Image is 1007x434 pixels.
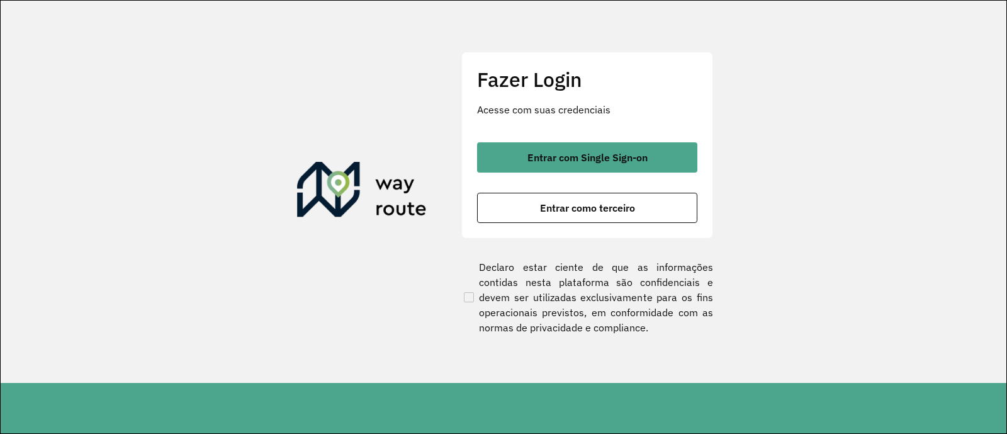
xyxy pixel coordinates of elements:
img: Roteirizador AmbevTech [297,162,427,222]
label: Declaro estar ciente de que as informações contidas nesta plataforma são confidenciais e devem se... [461,260,713,335]
h2: Fazer Login [477,67,697,91]
button: button [477,142,697,173]
p: Acesse com suas credenciais [477,102,697,117]
span: Entrar com Single Sign-on [527,152,648,163]
span: Entrar como terceiro [540,203,635,213]
button: button [477,193,697,223]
